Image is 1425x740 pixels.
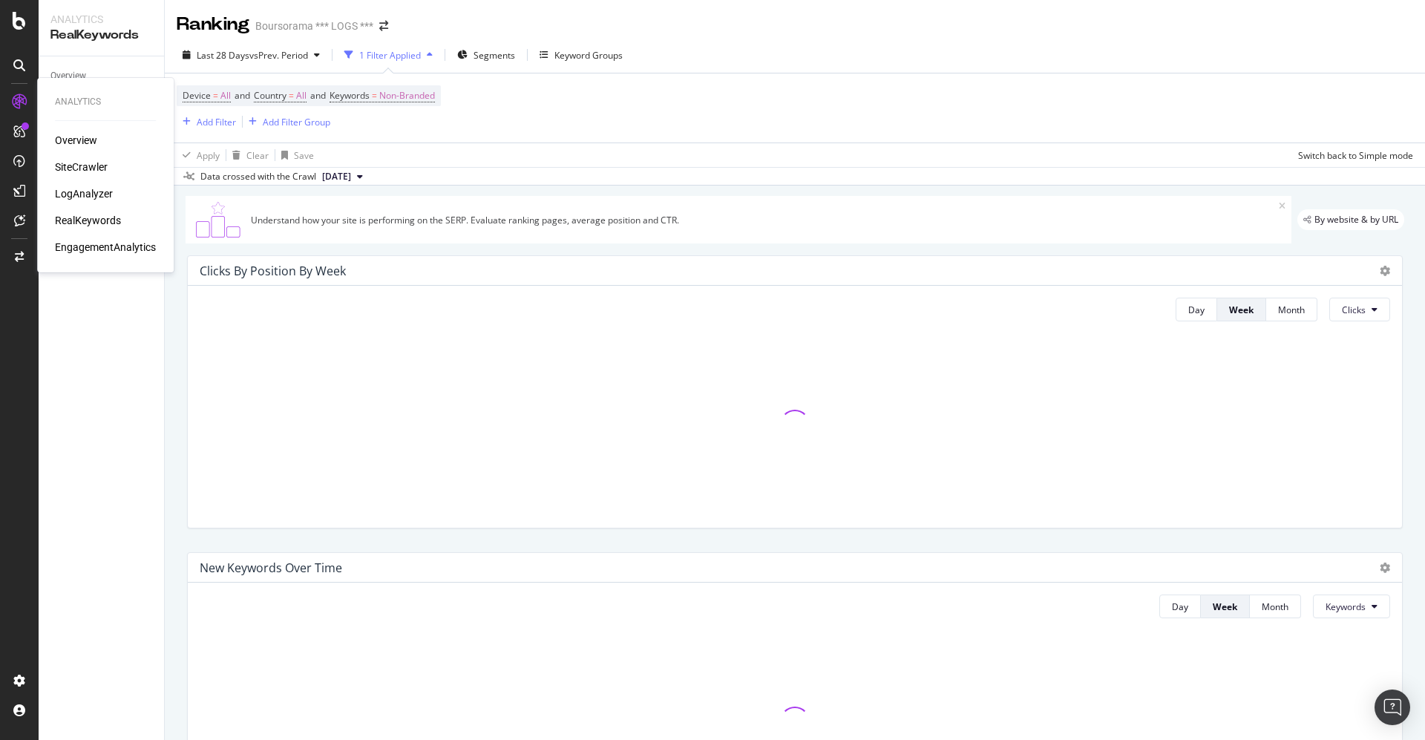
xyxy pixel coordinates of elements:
[1201,595,1250,618] button: Week
[379,21,388,31] div: arrow-right-arrow-left
[1297,209,1404,230] div: legacy label
[246,149,269,162] div: Clear
[1278,304,1305,316] div: Month
[1375,690,1410,725] div: Open Intercom Messenger
[316,168,369,186] button: [DATE]
[226,143,269,167] button: Clear
[372,89,377,102] span: =
[197,116,236,128] div: Add Filter
[294,149,314,162] div: Save
[243,113,330,131] button: Add Filter Group
[55,96,156,108] div: Analytics
[177,43,326,67] button: Last 28 DaysvsPrev. Period
[50,68,86,84] div: Overview
[197,49,249,62] span: Last 28 Days
[1213,600,1237,613] div: Week
[50,27,152,44] div: RealKeywords
[1188,304,1205,316] div: Day
[55,133,97,148] a: Overview
[177,12,249,37] div: Ranking
[1298,149,1413,162] div: Switch back to Simple mode
[1314,215,1398,224] span: By website & by URL
[1326,600,1366,613] span: Keywords
[55,240,156,255] a: EngagementAnalytics
[1176,298,1217,321] button: Day
[534,43,629,67] button: Keyword Groups
[474,49,515,62] span: Segments
[322,170,351,183] span: 2025 Aug. 8th
[254,89,286,102] span: Country
[451,43,521,67] button: Segments
[200,263,346,278] div: Clicks By Position By Week
[1250,595,1301,618] button: Month
[249,49,308,62] span: vs Prev. Period
[191,202,245,238] img: C0S+odjvPe+dCwPhcw0W2jU4KOcefU0IcxbkVEfgJ6Ft4vBgsVVQAAAABJRU5ErkJggg==
[1342,304,1366,316] span: Clicks
[1266,298,1317,321] button: Month
[1329,298,1390,321] button: Clicks
[200,170,316,183] div: Data crossed with the Crawl
[330,89,370,102] span: Keywords
[220,85,231,106] span: All
[251,214,1279,226] div: Understand how your site is performing on the SERP. Evaluate ranking pages, average position and ...
[1229,304,1254,316] div: Week
[554,49,623,62] div: Keyword Groups
[213,89,218,102] span: =
[1172,600,1188,613] div: Day
[359,49,421,62] div: 1 Filter Applied
[275,143,314,167] button: Save
[55,213,121,228] a: RealKeywords
[50,12,152,27] div: Analytics
[1292,143,1413,167] button: Switch back to Simple mode
[50,68,154,84] a: Overview
[1159,595,1201,618] button: Day
[200,560,342,575] div: New Keywords Over Time
[177,113,236,131] button: Add Filter
[289,89,294,102] span: =
[1313,595,1390,618] button: Keywords
[197,149,220,162] div: Apply
[1217,298,1266,321] button: Week
[55,160,108,174] a: SiteCrawler
[263,116,330,128] div: Add Filter Group
[177,143,220,167] button: Apply
[310,89,326,102] span: and
[338,43,439,67] button: 1 Filter Applied
[235,89,250,102] span: and
[379,85,435,106] span: Non-Branded
[55,186,113,201] a: LogAnalyzer
[183,89,211,102] span: Device
[1262,600,1288,613] div: Month
[296,85,307,106] span: All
